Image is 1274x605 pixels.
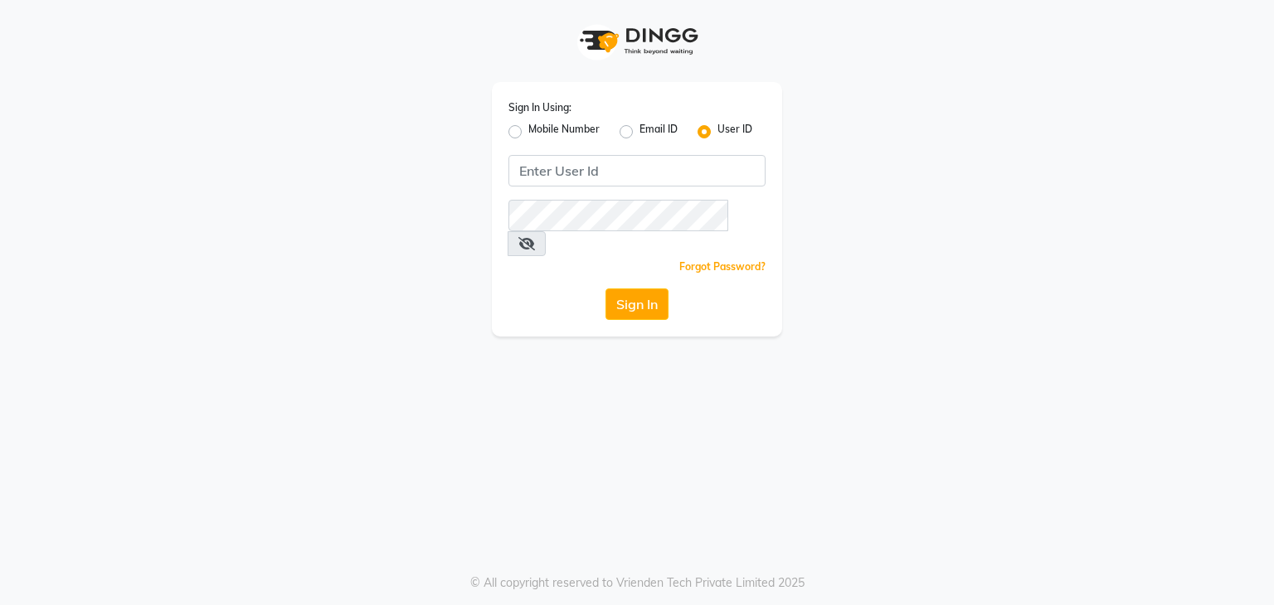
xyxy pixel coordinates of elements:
[717,122,752,142] label: User ID
[679,260,766,273] a: Forgot Password?
[528,122,600,142] label: Mobile Number
[508,200,728,231] input: Username
[571,17,703,65] img: logo1.svg
[605,288,669,320] button: Sign In
[508,100,571,115] label: Sign In Using:
[508,155,766,186] input: Username
[639,122,678,142] label: Email ID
